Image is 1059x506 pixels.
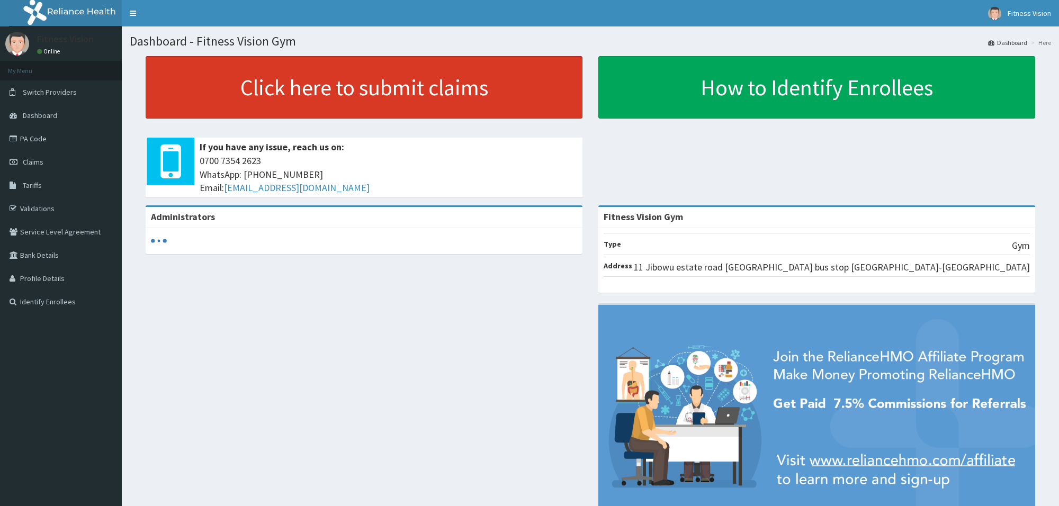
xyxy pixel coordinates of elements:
[37,48,62,55] a: Online
[37,34,94,44] p: Fitness Vision
[1008,8,1051,18] span: Fitness Vision
[5,32,29,56] img: User Image
[23,111,57,120] span: Dashboard
[224,182,370,194] a: [EMAIL_ADDRESS][DOMAIN_NAME]
[1012,239,1030,252] p: Gym
[634,260,1030,274] p: 11 Jibowu estate road [GEOGRAPHIC_DATA] bus stop [GEOGRAPHIC_DATA]-[GEOGRAPHIC_DATA]
[988,7,1001,20] img: User Image
[151,233,167,249] svg: audio-loading
[23,180,42,190] span: Tariffs
[598,56,1035,119] a: How to Identify Enrollees
[988,38,1027,47] a: Dashboard
[200,154,577,195] span: 0700 7354 2623 WhatsApp: [PHONE_NUMBER] Email:
[604,261,632,270] b: Address
[1028,38,1051,47] li: Here
[604,211,683,223] strong: Fitness Vision Gym
[200,141,344,153] b: If you have any issue, reach us on:
[23,87,77,97] span: Switch Providers
[146,56,582,119] a: Click here to submit claims
[604,239,621,249] b: Type
[151,211,215,223] b: Administrators
[23,157,43,167] span: Claims
[130,34,1051,48] h1: Dashboard - Fitness Vision Gym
